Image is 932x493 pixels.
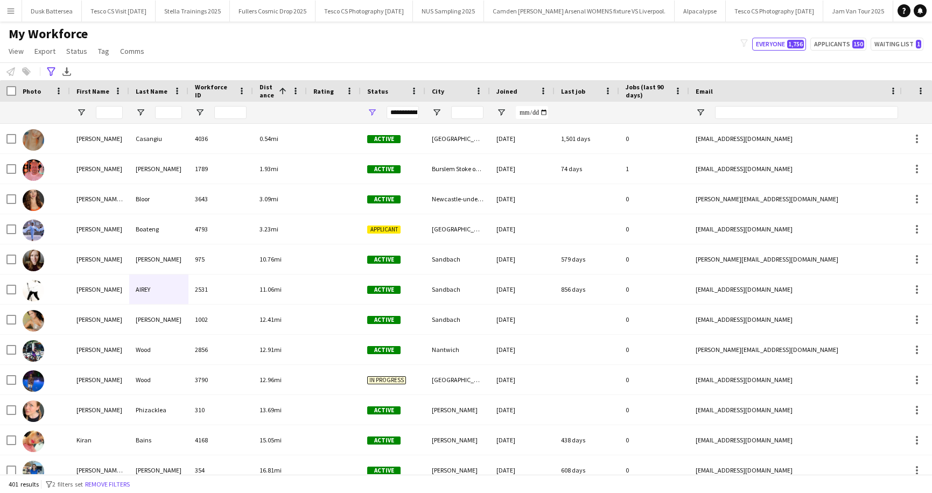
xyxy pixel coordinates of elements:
[23,340,44,362] img: Joe Wood
[490,395,555,425] div: [DATE]
[214,106,247,119] input: Workforce ID Filter Input
[490,305,555,334] div: [DATE]
[23,189,44,211] img: Emily Jane Bloor
[619,274,689,304] div: 0
[188,455,253,485] div: 354
[490,365,555,395] div: [DATE]
[188,214,253,244] div: 4793
[619,124,689,153] div: 0
[689,305,905,334] div: [EMAIL_ADDRESS][DOMAIN_NAME]
[188,335,253,364] div: 2856
[619,425,689,455] div: 0
[916,40,921,48] span: 1
[23,310,44,332] img: Lisa Hewitt
[787,40,804,48] span: 1,756
[561,87,585,95] span: Last job
[96,106,123,119] input: First Name Filter Input
[451,106,483,119] input: City Filter Input
[715,106,898,119] input: Email Filter Input
[689,274,905,304] div: [EMAIL_ADDRESS][DOMAIN_NAME]
[413,1,484,22] button: NUS Sampling 2025
[823,1,893,22] button: Jam Van Tour 2025
[70,365,129,395] div: [PERSON_NAME]
[316,1,413,22] button: Tesco CS Photography [DATE]
[62,44,92,58] a: Status
[70,124,129,153] div: [PERSON_NAME]
[367,467,401,475] span: Active
[260,436,282,444] span: 15.05mi
[490,244,555,274] div: [DATE]
[367,87,388,95] span: Status
[23,280,44,301] img: JENNIFER AIREY
[70,184,129,214] div: [PERSON_NAME] [PERSON_NAME]
[23,370,44,392] img: Joe Wood
[116,44,149,58] a: Comms
[129,244,188,274] div: [PERSON_NAME]
[689,124,905,153] div: [EMAIL_ADDRESS][DOMAIN_NAME]
[689,184,905,214] div: [PERSON_NAME][EMAIL_ADDRESS][DOMAIN_NAME]
[260,406,282,414] span: 13.69mi
[129,365,188,395] div: Wood
[555,425,619,455] div: 438 days
[490,274,555,304] div: [DATE]
[619,244,689,274] div: 0
[188,305,253,334] div: 1002
[619,184,689,214] div: 0
[696,87,713,95] span: Email
[129,395,188,425] div: Phizacklea
[425,244,490,274] div: Sandbach
[432,108,442,117] button: Open Filter Menu
[555,124,619,153] div: 1,501 days
[45,65,58,78] app-action-btn: Advanced filters
[70,244,129,274] div: [PERSON_NAME]
[619,395,689,425] div: 0
[425,274,490,304] div: Sandbach
[156,1,230,22] button: Stella Trainings 2025
[9,26,88,42] span: My Workforce
[432,87,444,95] span: City
[626,83,670,99] span: Jobs (last 90 days)
[555,154,619,184] div: 74 days
[30,44,60,58] a: Export
[490,455,555,485] div: [DATE]
[425,184,490,214] div: Newcastle-under-lyme
[136,108,145,117] button: Open Filter Menu
[260,195,278,203] span: 3.09mi
[70,395,129,425] div: [PERSON_NAME]
[66,46,87,56] span: Status
[260,83,275,99] span: Distance
[23,431,44,452] img: Kiran Bains
[260,135,278,143] span: 0.54mi
[367,346,401,354] span: Active
[490,124,555,153] div: [DATE]
[689,395,905,425] div: [EMAIL_ADDRESS][DOMAIN_NAME]
[689,214,905,244] div: [EMAIL_ADDRESS][DOMAIN_NAME]
[76,108,86,117] button: Open Filter Menu
[696,108,705,117] button: Open Filter Menu
[70,214,129,244] div: [PERSON_NAME]
[425,124,490,153] div: [GEOGRAPHIC_DATA]
[70,154,129,184] div: [PERSON_NAME]
[619,154,689,184] div: 1
[425,365,490,395] div: [GEOGRAPHIC_DATA]
[555,455,619,485] div: 608 days
[871,38,923,51] button: Waiting list1
[188,124,253,153] div: 4036
[188,154,253,184] div: 1789
[425,214,490,244] div: [GEOGRAPHIC_DATA]
[52,480,83,488] span: 2 filters set
[23,250,44,271] img: Donna Ryan
[129,335,188,364] div: Wood
[619,455,689,485] div: 0
[34,46,55,56] span: Export
[726,1,823,22] button: Tesco CS Photography [DATE]
[82,1,156,22] button: Tesco CS Visit [DATE]
[484,1,675,22] button: Camden [PERSON_NAME] Arsenal WOMENS fixture VS Liverpool.
[367,108,377,117] button: Open Filter Menu
[195,83,234,99] span: Workforce ID
[129,214,188,244] div: Boateng
[188,425,253,455] div: 4168
[23,400,44,422] img: Katie Phizacklea
[155,106,182,119] input: Last Name Filter Input
[490,335,555,364] div: [DATE]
